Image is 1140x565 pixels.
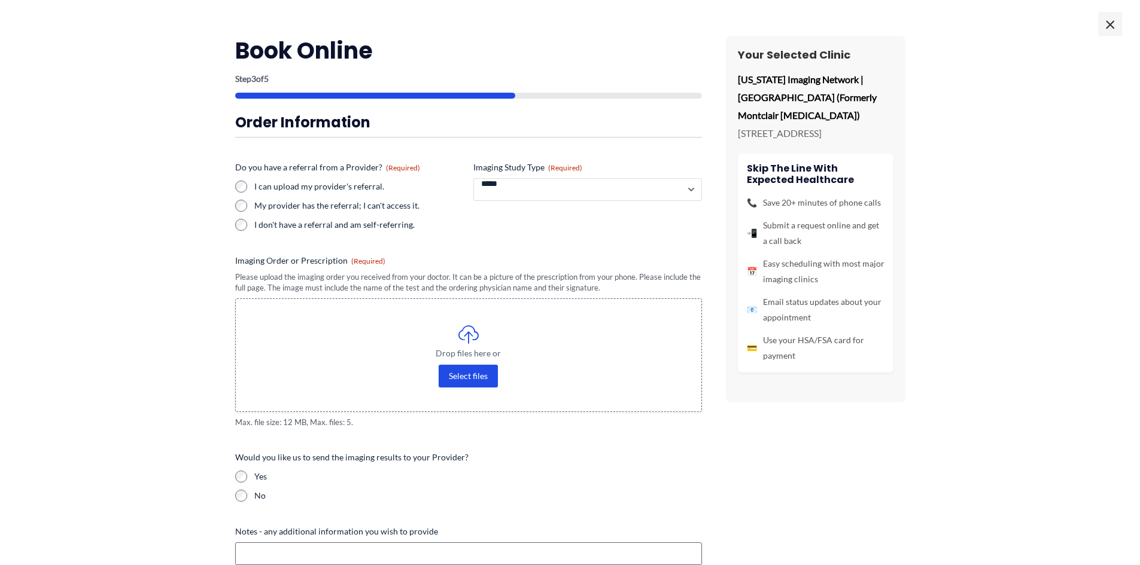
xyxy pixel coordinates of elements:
span: (Required) [386,163,420,172]
div: Please upload the imaging order you received from your doctor. It can be a picture of the prescri... [235,271,702,294]
span: 3 [251,74,256,84]
label: Imaging Study Type [473,161,702,173]
legend: Would you like us to send the imaging results to your Provider? [235,451,469,463]
span: (Required) [548,163,582,172]
legend: Do you have a referral from a Provider? [235,161,420,173]
span: 📅 [747,264,757,279]
h4: Skip the line with Expected Healthcare [747,163,884,185]
span: 5 [264,74,269,84]
span: Drop files here or [260,349,677,358]
span: 📞 [747,195,757,210]
p: [STREET_ADDRESS] [738,124,893,142]
span: (Required) [351,256,385,265]
label: I can upload my provider's referral. [254,181,464,193]
li: Use your HSA/FSA card for payment [747,332,884,364]
label: Notes - any additional information you wish to provide [235,526,702,537]
span: 💳 [747,340,757,356]
h3: Your Selected Clinic [738,48,893,62]
label: My provider has the referral; I can't access it. [254,200,464,212]
li: Save 20+ minutes of phone calls [747,195,884,210]
label: Yes [254,471,702,482]
label: Imaging Order or Prescription [235,255,702,267]
span: Max. file size: 12 MB, Max. files: 5. [235,417,702,428]
li: Easy scheduling with most major imaging clinics [747,256,884,287]
button: select files, imaging order or prescription(required) [439,365,498,387]
p: Step of [235,75,702,83]
span: 📲 [747,225,757,241]
h3: Order Information [235,113,702,132]
li: Submit a request online and get a call back [747,218,884,249]
p: [US_STATE] Imaging Network | [GEOGRAPHIC_DATA] (Formerly Montclair [MEDICAL_DATA]) [738,71,893,124]
span: 📧 [747,302,757,317]
h2: Book Online [235,36,702,65]
span: × [1098,12,1122,36]
li: Email status updates about your appointment [747,294,884,325]
label: No [254,490,702,502]
label: I don't have a referral and am self-referring. [254,219,464,231]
